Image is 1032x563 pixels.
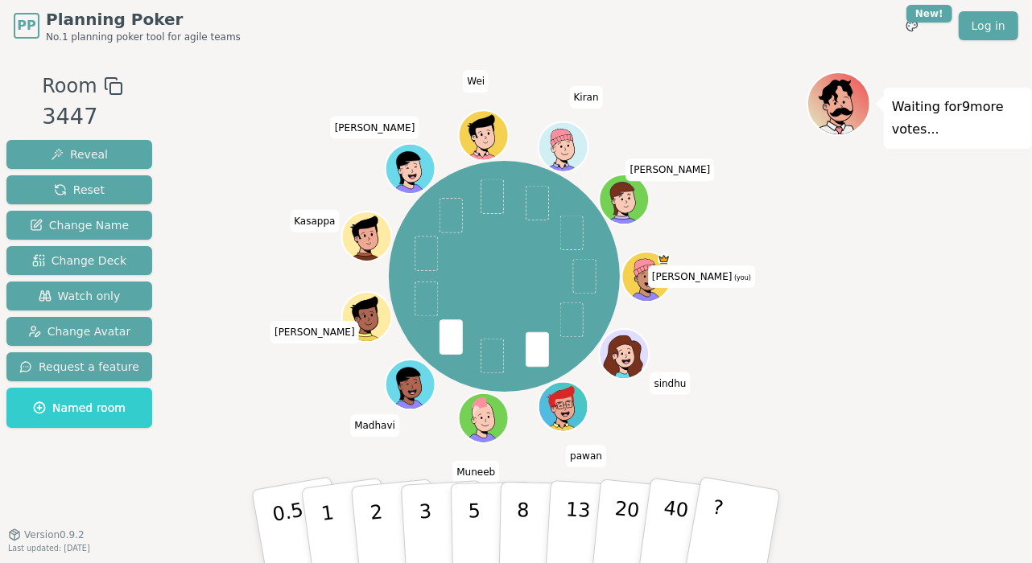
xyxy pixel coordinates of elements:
[42,101,122,134] div: 3447
[54,182,105,198] span: Reset
[570,86,603,109] span: Click to change your name
[46,31,241,43] span: No.1 planning poker tool for agile teams
[6,246,152,275] button: Change Deck
[452,461,499,483] span: Click to change your name
[8,544,90,553] span: Last updated: [DATE]
[28,323,131,339] span: Change Avatar
[42,72,97,101] span: Room
[290,210,339,232] span: Click to change your name
[898,11,927,40] button: New!
[331,116,419,138] span: Click to change your name
[566,445,606,467] span: Click to change your name
[14,8,241,43] a: PPPlanning PokerNo.1 planning poker tool for agile teams
[350,414,399,437] span: Click to change your name
[51,146,108,162] span: Reveal
[24,528,85,541] span: Version 0.9.2
[648,265,755,288] span: Click to change your name
[33,400,126,416] span: Named room
[46,8,241,31] span: Planning Poker
[6,211,152,240] button: Change Name
[6,281,152,310] button: Watch only
[624,253,671,300] button: Click to change your avatar
[959,11,1018,40] a: Log in
[463,70,489,92] span: Click to change your name
[650,372,691,394] span: Click to change your name
[626,158,715,181] span: Click to change your name
[892,96,1024,141] p: Waiting for 9 more votes...
[6,317,152,346] button: Change Avatar
[733,274,752,281] span: (you)
[8,528,85,541] button: Version0.9.2
[39,288,121,304] span: Watch only
[6,352,152,381] button: Request a feature
[6,140,152,169] button: Reveal
[32,253,126,269] span: Change Deck
[906,5,952,23] div: New!
[30,217,129,233] span: Change Name
[270,321,359,343] span: Click to change your name
[658,253,670,265] span: Patrick is the host
[17,16,35,35] span: PP
[19,359,139,375] span: Request a feature
[6,175,152,204] button: Reset
[6,388,152,428] button: Named room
